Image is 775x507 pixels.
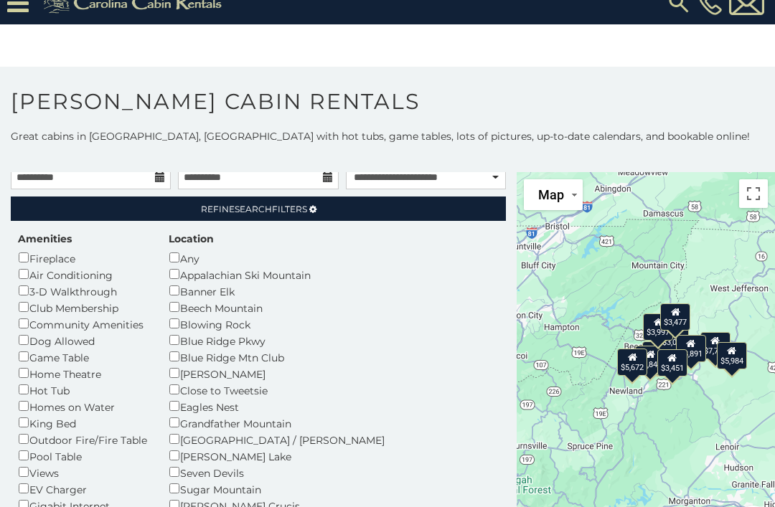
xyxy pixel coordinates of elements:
div: Blue Ridge Mtn Club [169,349,403,365]
div: Club Membership [18,299,147,316]
div: Views [18,464,147,480]
div: Blowing Rock [169,316,403,332]
div: Beech Mountain [169,299,403,316]
div: Any [169,250,403,266]
div: Grandfather Mountain [169,414,403,431]
span: Map [538,187,564,202]
div: Close to Tweetsie [169,382,403,398]
div: Seven Devils [169,464,403,480]
div: $3,477 [660,303,690,331]
div: $3,050 [659,323,689,351]
label: Amenities [18,232,72,246]
div: Home Theatre [18,365,147,382]
div: [PERSON_NAME] [169,365,403,382]
div: $3,891 [676,334,706,361]
div: Dog Allowed [18,332,147,349]
div: Hot Tub [18,382,147,398]
div: Air Conditioning [18,266,147,283]
label: Location [169,232,214,246]
a: RefineSearchFilters [11,196,506,221]
div: $5,984 [717,342,747,369]
div: [GEOGRAPHIC_DATA] / [PERSON_NAME] [169,431,403,447]
div: $3,218 [642,341,672,368]
button: Change map style [524,179,583,210]
div: $5,672 [617,348,647,375]
div: $7,779 [700,332,731,359]
div: 3-D Walkthrough [18,283,147,299]
div: Sugar Mountain [169,480,403,497]
div: Homes on Water [18,398,147,414]
div: Blue Ridge Pkwy [169,332,403,349]
div: [PERSON_NAME] Lake [169,447,403,464]
div: Community Amenities [18,316,147,332]
div: $4,846 [635,345,665,372]
div: Fireplace [18,250,147,266]
div: Game Table [18,349,147,365]
div: Appalachian Ski Mountain [169,266,403,283]
span: Refine Filters [201,204,307,214]
div: Eagles Nest [169,398,403,414]
div: Banner Elk [169,283,403,299]
button: Toggle fullscreen view [739,179,768,208]
div: King Bed [18,414,147,431]
span: Search [235,204,272,214]
div: Pool Table [18,447,147,464]
div: EV Charger [18,480,147,497]
div: $3,997 [643,313,673,340]
div: Outdoor Fire/Fire Table [18,431,147,447]
div: $3,451 [657,349,687,376]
